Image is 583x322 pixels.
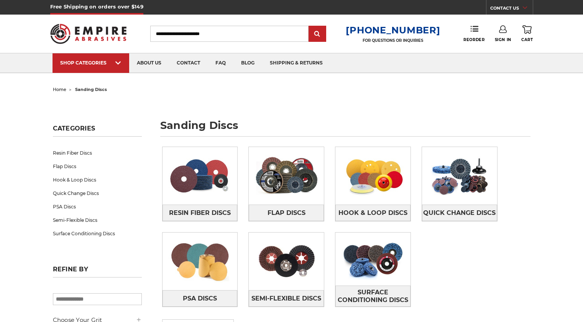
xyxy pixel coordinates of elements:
[249,290,324,307] a: Semi-Flexible Discs
[521,37,533,42] span: Cart
[163,205,238,221] a: Resin Fiber Discs
[336,286,410,307] span: Surface Conditioning Discs
[251,292,321,305] span: Semi-Flexible Discs
[208,53,233,73] a: faq
[249,205,324,221] a: Flap Discs
[53,200,142,213] a: PSA Discs
[335,205,411,221] a: Hook & Loop Discs
[423,206,496,220] span: Quick Change Discs
[335,149,411,202] img: Hook & Loop Discs
[75,87,107,92] span: sanding discs
[53,266,142,277] h5: Refine by
[249,149,324,202] img: Flap Discs
[521,25,533,42] a: Cart
[53,125,142,137] h5: Categories
[163,290,238,307] a: PSA Discs
[160,120,530,137] h1: sanding discs
[463,25,484,42] a: Reorder
[53,187,142,200] a: Quick Change Discs
[233,53,262,73] a: blog
[335,233,411,286] img: Surface Conditioning Discs
[463,37,484,42] span: Reorder
[422,205,497,221] a: Quick Change Discs
[60,60,122,66] div: SHOP CATEGORIES
[346,38,440,43] p: FOR QUESTIONS OR INQUIRIES
[335,286,411,307] a: Surface Conditioning Discs
[310,26,325,42] input: Submit
[262,53,330,73] a: shipping & returns
[268,206,305,220] span: Flap Discs
[346,25,440,36] a: [PHONE_NUMBER]
[53,213,142,227] a: Semi-Flexible Discs
[53,173,142,187] a: Hook & Loop Discs
[53,160,142,173] a: Flap Discs
[163,235,238,288] img: PSA Discs
[338,206,407,220] span: Hook & Loop Discs
[422,149,497,202] img: Quick Change Discs
[163,149,238,202] img: Resin Fiber Discs
[53,87,66,92] a: home
[169,206,231,220] span: Resin Fiber Discs
[249,235,324,288] img: Semi-Flexible Discs
[53,227,142,240] a: Surface Conditioning Discs
[169,53,208,73] a: contact
[50,19,127,49] img: Empire Abrasives
[129,53,169,73] a: about us
[183,292,217,305] span: PSA Discs
[53,146,142,160] a: Resin Fiber Discs
[490,4,533,15] a: CONTACT US
[495,37,511,42] span: Sign In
